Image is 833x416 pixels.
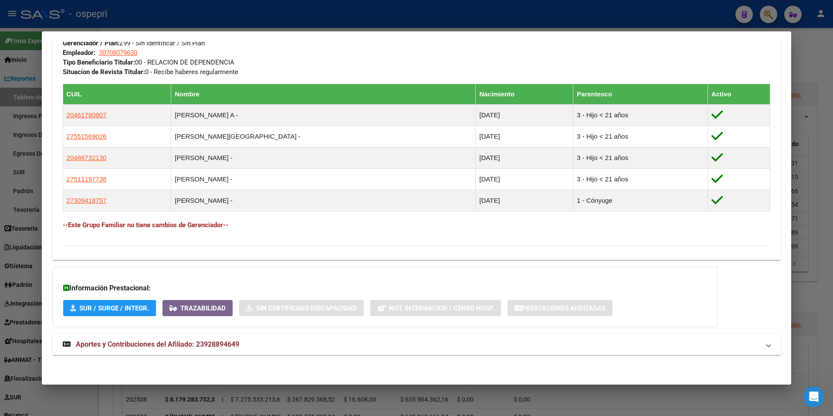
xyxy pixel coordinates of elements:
[522,304,606,312] span: Prestaciones Auditadas
[573,104,708,126] td: 3 - Hijo < 21 años
[63,68,238,76] span: 0 - Recibe haberes regularmente
[63,84,171,104] th: CUIL
[803,386,824,407] iframe: Intercom live chat
[573,168,708,190] td: 3 - Hijo < 21 años
[67,175,107,183] span: 27511197738
[476,104,573,126] td: [DATE]
[163,300,233,316] button: Trazabilidad
[180,304,226,312] span: Trazabilidad
[63,283,707,293] h3: Información Prestacional:
[67,133,107,140] span: 27551569026
[573,190,708,211] td: 1 - Cónyuge
[63,220,771,230] h4: --Este Grupo Familiar no tiene cambios de Gerenciador--
[171,84,476,104] th: Nombre
[63,58,135,66] strong: Tipo Beneficiario Titular:
[67,111,107,119] span: 20461780807
[171,168,476,190] td: [PERSON_NAME] -
[370,300,501,316] button: Not. Internacion / Censo Hosp.
[79,304,149,312] span: SUR / SURGE / INTEGR.
[67,197,107,204] span: 27309418757
[63,68,145,76] strong: Situacion de Revista Titular:
[476,126,573,147] td: [DATE]
[67,154,107,161] span: 20486732130
[708,84,770,104] th: Activo
[63,39,205,47] span: Z99 - Sin Identificar / Sin Plan
[171,190,476,211] td: [PERSON_NAME] -
[573,126,708,147] td: 3 - Hijo < 21 años
[52,334,781,355] mat-expansion-panel-header: Aportes y Contribuciones del Afiliado: 23928894649
[256,304,357,312] span: Sin Certificado Discapacidad
[573,147,708,168] td: 3 - Hijo < 21 años
[573,84,708,104] th: Parentesco
[389,304,494,312] span: Not. Internacion / Censo Hosp.
[76,340,239,348] span: Aportes y Contribuciones del Afiliado: 23928894649
[476,168,573,190] td: [DATE]
[476,147,573,168] td: [DATE]
[239,300,364,316] button: Sin Certificado Discapacidad
[171,147,476,168] td: [PERSON_NAME] -
[63,39,119,47] strong: Gerenciador / Plan:
[63,300,156,316] button: SUR / SURGE / INTEGR.
[171,126,476,147] td: [PERSON_NAME][GEOGRAPHIC_DATA] -
[99,49,137,57] span: 30708079630
[63,58,234,66] span: 00 - RELACION DE DEPENDENCIA
[63,49,95,57] strong: Empleador:
[476,190,573,211] td: [DATE]
[508,300,613,316] button: Prestaciones Auditadas
[476,84,573,104] th: Nacimiento
[171,104,476,126] td: [PERSON_NAME] A -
